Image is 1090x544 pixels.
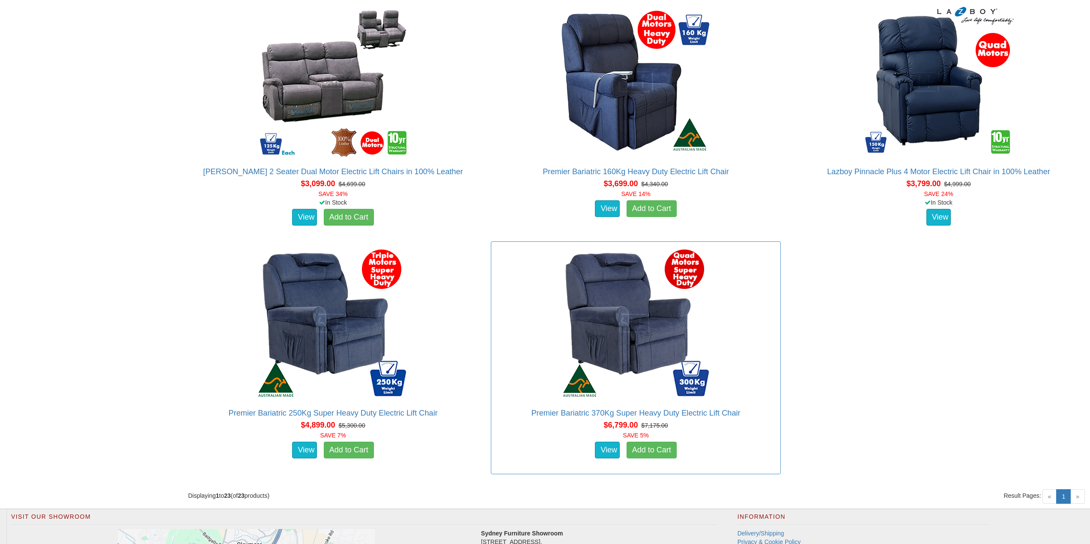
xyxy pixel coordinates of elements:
a: Lazboy Pinnacle Plus 4 Motor Electric Lift Chair in 100% Leather [827,167,1050,176]
del: $7,175.00 [641,422,668,429]
div: In Stock [186,198,480,207]
del: $4,999.00 [944,181,971,187]
font: SAVE 24% [924,190,953,197]
span: $3,799.00 [906,179,941,188]
font: SAVE 14% [621,190,650,197]
a: View [292,209,317,226]
img: Lazboy Pinnacle Plus 4 Motor Electric Lift Chair in 100% Leather [862,5,1016,159]
a: Premier Bariatric 160Kg Heavy Duty Electric Lift Chair [543,167,729,176]
a: Delivery/Shipping [738,530,784,537]
strong: 23 [238,492,245,499]
del: $5,300.00 [338,422,365,429]
a: [PERSON_NAME] 2 Seater Dual Motor Electric Lift Chairs in 100% Leather [203,167,463,176]
img: Premier Bariatric 160Kg Heavy Duty Electric Lift Chair [559,5,713,159]
img: Premier Bariatric 250Kg Super Heavy Duty Electric Lift Chair [256,246,410,400]
font: SAVE 5% [623,432,648,439]
a: Add to Cart [627,200,677,217]
font: SAVE 34% [319,190,348,197]
a: Add to Cart [324,442,374,459]
del: $4,699.00 [338,181,365,187]
span: $4,899.00 [301,421,335,429]
a: Premier Bariatric 250Kg Super Heavy Duty Electric Lift Chair [229,409,438,417]
img: Dalton 2 Seater Dual Motor Electric Lift Chairs in 100% Leather [256,5,410,159]
a: 1 [1056,489,1071,504]
a: Premier Bariatric 370Kg Super Heavy Duty Electric Lift Chair [531,409,740,417]
a: View [926,209,951,226]
span: Result Pages: [1003,491,1041,500]
div: Displaying to (of products) [182,491,636,500]
a: Add to Cart [627,442,677,459]
span: « [1042,489,1057,504]
font: SAVE 7% [320,432,346,439]
a: View [595,442,620,459]
span: » [1070,489,1085,504]
span: $3,099.00 [301,179,335,188]
a: Add to Cart [324,209,374,226]
strong: 23 [224,492,231,499]
img: Premier Bariatric 370Kg Super Heavy Duty Electric Lift Chair [559,246,713,400]
strong: 1 [216,492,219,499]
span: $6,799.00 [603,421,638,429]
span: $3,699.00 [603,179,638,188]
div: In Stock [792,198,1085,207]
del: $4,340.00 [641,181,668,187]
h2: Visit Our Showroom [11,514,716,525]
a: View [595,200,620,217]
a: View [292,442,317,459]
h2: Information [738,514,988,525]
strong: Sydney Furniture Showroom [481,530,563,537]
